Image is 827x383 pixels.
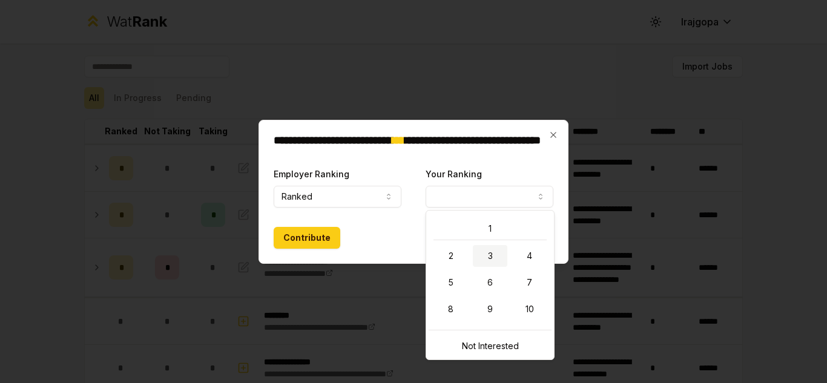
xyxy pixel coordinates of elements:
[487,277,493,289] span: 6
[448,303,453,315] span: 8
[527,277,532,289] span: 7
[489,223,492,235] span: 1
[527,250,532,262] span: 4
[526,303,534,315] span: 10
[487,303,493,315] span: 9
[462,340,519,352] span: Not Interested
[449,277,453,289] span: 5
[274,227,340,249] button: Contribute
[274,169,349,179] label: Employer Ranking
[449,250,453,262] span: 2
[488,250,493,262] span: 3
[426,169,482,179] label: Your Ranking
